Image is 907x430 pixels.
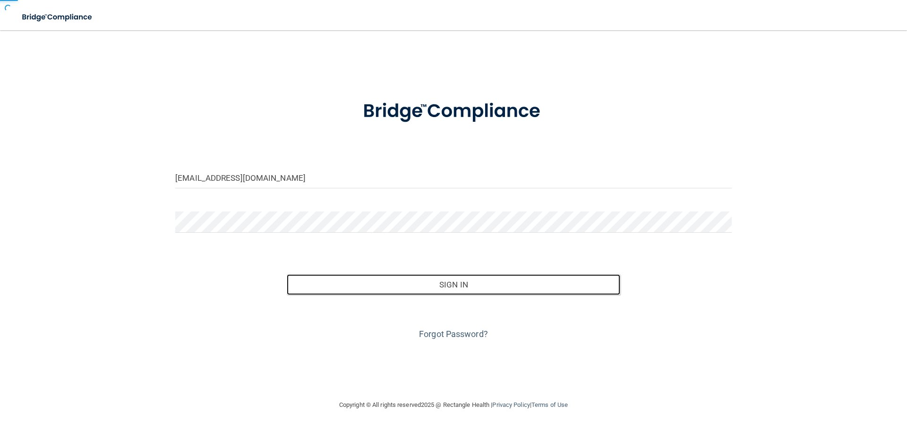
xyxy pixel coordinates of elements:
[531,401,568,408] a: Terms of Use
[287,274,621,295] button: Sign In
[419,329,488,339] a: Forgot Password?
[281,390,626,420] div: Copyright © All rights reserved 2025 @ Rectangle Health | |
[175,167,732,188] input: Email
[343,87,564,136] img: bridge_compliance_login_screen.278c3ca4.svg
[492,401,530,408] a: Privacy Policy
[14,8,101,27] img: bridge_compliance_login_screen.278c3ca4.svg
